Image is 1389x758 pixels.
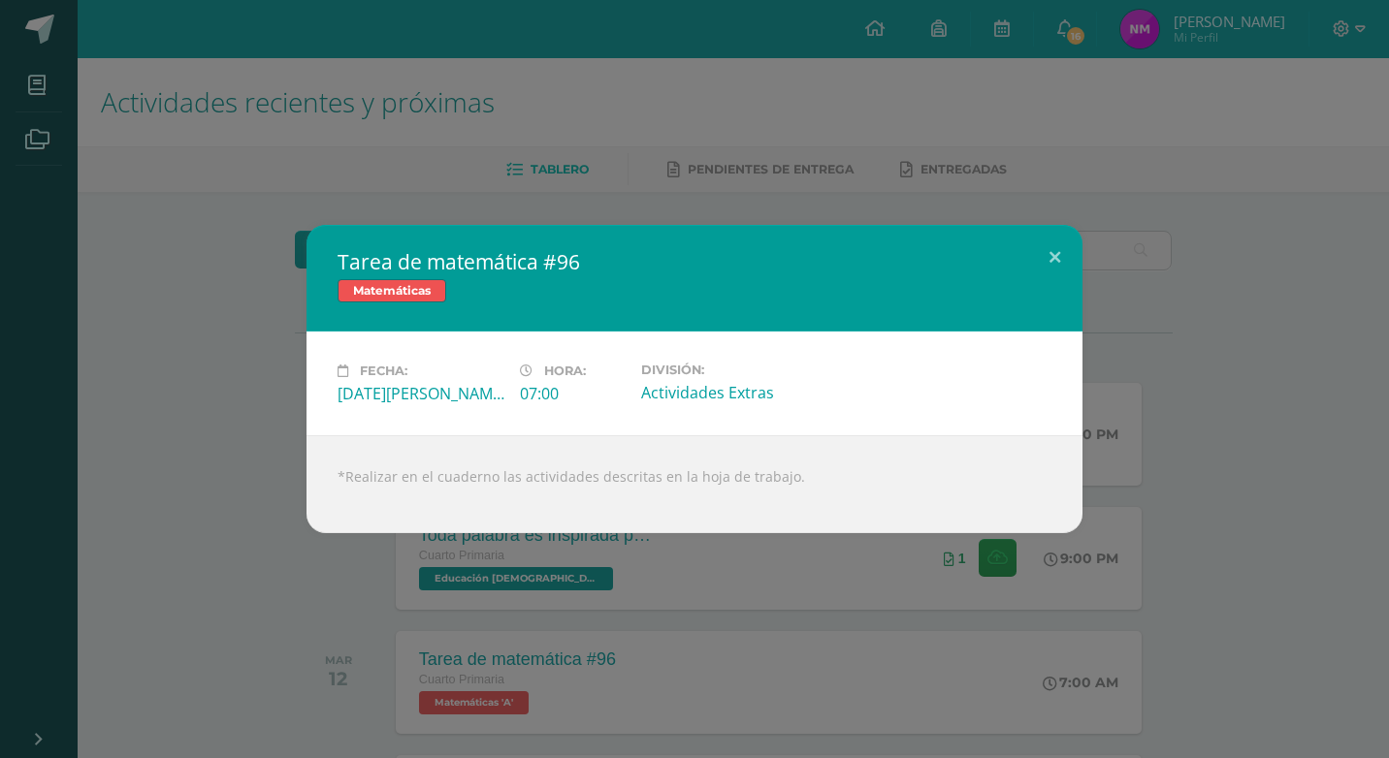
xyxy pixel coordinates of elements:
[338,279,446,302] span: Matemáticas
[1027,225,1082,291] button: Close (Esc)
[641,382,808,403] div: Actividades Extras
[338,383,504,404] div: [DATE][PERSON_NAME]
[360,363,407,378] span: Fecha:
[544,363,586,378] span: Hora:
[307,435,1082,533] div: *Realizar en el cuaderno las actividades descritas en la hoja de trabajo.
[641,363,808,377] label: División:
[338,248,1051,275] h2: Tarea de matemática #96
[520,383,626,404] div: 07:00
